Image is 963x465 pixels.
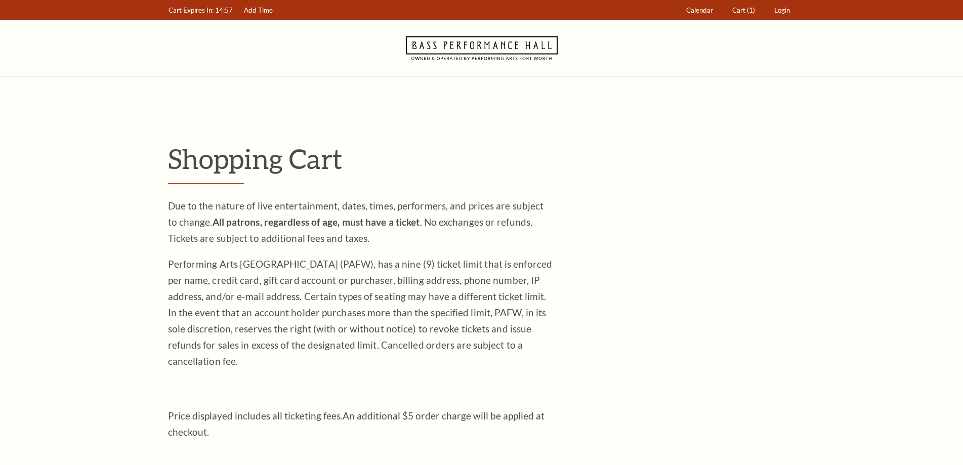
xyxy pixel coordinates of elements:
p: Price displayed includes all ticketing fees. [168,408,553,440]
a: Add Time [239,1,277,20]
a: Cart (1) [727,1,760,20]
span: Login [774,6,790,14]
span: Cart Expires In: [169,6,214,14]
span: An additional $5 order charge will be applied at checkout. [168,410,545,438]
span: (1) [747,6,755,14]
span: Cart [732,6,745,14]
a: Login [769,1,794,20]
a: Calendar [681,1,718,20]
span: Calendar [686,6,713,14]
p: Performing Arts [GEOGRAPHIC_DATA] (PAFW), has a nine (9) ticket limit that is enforced per name, ... [168,256,553,369]
strong: All patrons, regardless of age, must have a ticket [213,216,420,228]
span: 14:57 [215,6,233,14]
p: Shopping Cart [168,142,795,175]
span: Due to the nature of live entertainment, dates, times, performers, and prices are subject to chan... [168,200,544,244]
